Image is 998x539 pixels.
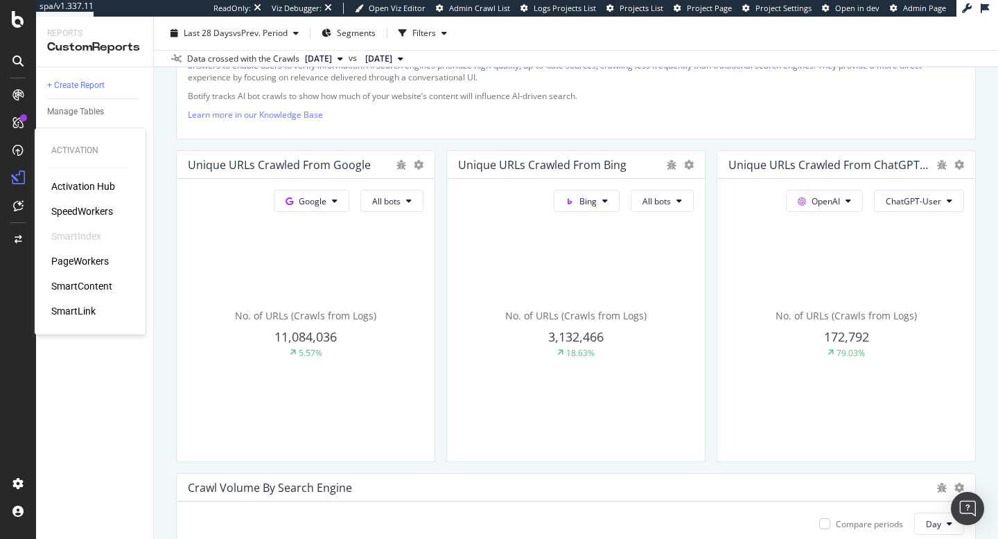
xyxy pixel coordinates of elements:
[235,309,376,322] span: No. of URLs (Crawls from Logs)
[717,150,976,462] div: Unique URLs Crawled from ChatGPT-UserOpenAIChatGPT-UserNo. of URLs (Crawls from Logs)172,79279.03%
[458,158,627,172] div: Unique URLs Crawled from Bing
[176,1,976,139] div: How AI search engines differ from traditional search enginesAI search engines rely on bots to cra...
[412,27,436,39] div: Filters
[620,3,663,13] span: Projects List
[449,3,510,13] span: Admin Crawl List
[337,27,376,39] span: Segments
[886,195,941,207] span: ChatGPT-User
[742,3,812,14] a: Project Settings
[188,481,352,495] div: Crawl Volume By Search Engine
[606,3,663,14] a: Projects List
[631,190,694,212] button: All bots
[51,254,109,268] a: PageWorkers
[299,347,322,359] div: 5.57%
[188,90,964,102] p: Botify tracks AI bot crawls to show how much of your website’s content will influence AI-driven s...
[47,78,143,93] a: + Create Report
[914,513,964,535] button: Day
[355,3,426,14] a: Open Viz Editor
[687,3,732,13] span: Project Page
[47,125,143,139] a: Manage Reports
[890,3,946,14] a: Admin Page
[51,145,129,157] div: Activation
[233,27,288,39] span: vs Prev. Period
[187,53,299,65] div: Data crossed with the Crawls
[436,3,510,14] a: Admin Crawl List
[579,195,597,207] span: Bing
[812,195,840,207] span: OpenAI
[755,3,812,13] span: Project Settings
[47,105,143,119] a: Manage Tables
[51,204,113,218] a: SpeedWorkers
[349,52,360,64] span: vs
[188,158,371,172] div: Unique URLs Crawled from Google
[316,22,381,44] button: Segments
[836,518,903,530] div: Compare periods
[554,190,620,212] button: Bing
[936,483,947,493] div: bug
[299,51,349,67] button: [DATE]
[274,190,349,212] button: Google
[824,328,869,345] span: 172,792
[666,160,677,170] div: bug
[188,109,323,121] a: Learn more in our Knowledge Base
[548,328,604,345] span: 3,132,466
[396,160,407,170] div: bug
[903,3,946,13] span: Admin Page
[372,195,401,207] span: All bots
[176,150,435,462] div: Unique URLs Crawled from GoogleGoogleAll botsNo. of URLs (Crawls from Logs)11,084,0365.57%
[674,3,732,14] a: Project Page
[47,28,142,39] div: Reports
[822,3,879,14] a: Open in dev
[776,309,917,322] span: No. of URLs (Crawls from Logs)
[786,190,863,212] button: OpenAI
[520,3,596,14] a: Logs Projects List
[184,27,233,39] span: Last 28 Days
[360,190,423,212] button: All bots
[305,53,332,65] span: 2025 Aug. 31st
[274,328,337,345] span: 11,084,036
[51,279,112,293] a: SmartContent
[393,22,453,44] button: Filters
[299,195,326,207] span: Google
[360,51,409,67] button: [DATE]
[51,304,96,318] a: SmartLink
[213,3,251,14] div: ReadOnly:
[51,179,115,193] a: Activation Hub
[369,3,426,13] span: Open Viz Editor
[165,22,304,44] button: Last 28 DaysvsPrev. Period
[47,105,104,119] div: Manage Tables
[936,160,947,170] div: bug
[505,309,647,322] span: No. of URLs (Crawls from Logs)
[951,492,984,525] div: Open Intercom Messenger
[365,53,392,65] span: 2025 Aug. 3rd
[835,3,879,13] span: Open in dev
[272,3,322,14] div: Viz Debugger:
[728,158,929,172] div: Unique URLs Crawled from ChatGPT-User
[534,3,596,13] span: Logs Projects List
[566,347,595,359] div: 18.63%
[51,229,101,243] div: SmartIndex
[47,39,142,55] div: CustomReports
[837,347,865,359] div: 79.03%
[47,125,108,139] div: Manage Reports
[874,190,964,212] button: ChatGPT-User
[446,150,706,462] div: Unique URLs Crawled from BingBingAll botsNo. of URLs (Crawls from Logs)3,132,46618.63%
[47,78,105,93] div: + Create Report
[642,195,671,207] span: All bots
[926,518,941,530] span: Day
